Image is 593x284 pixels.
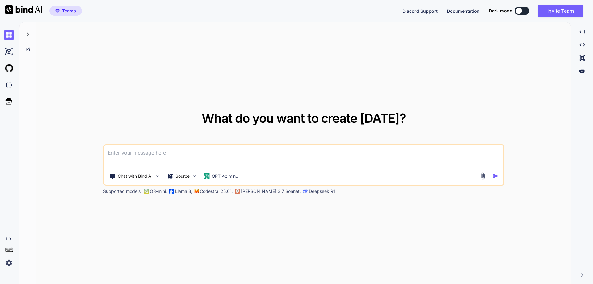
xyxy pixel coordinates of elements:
[62,8,76,14] span: Teams
[175,188,192,194] p: Llama 3,
[212,173,238,179] p: GPT-4o min..
[241,188,301,194] p: [PERSON_NAME] 3.7 Sonnet,
[118,173,153,179] p: Chat with Bind AI
[194,189,199,193] img: Mistral-AI
[303,189,308,194] img: claude
[144,189,149,194] img: GPT-4
[55,9,60,13] img: premium
[103,188,142,194] p: Supported models:
[150,188,167,194] p: O3-mini,
[200,188,233,194] p: Codestral 25.01,
[5,5,42,14] img: Bind AI
[175,173,190,179] p: Source
[447,8,480,14] button: Documentation
[489,8,512,14] span: Dark mode
[479,172,486,180] img: attachment
[191,173,197,179] img: Pick Models
[169,189,174,194] img: Llama2
[4,63,14,74] img: githubLight
[154,173,160,179] img: Pick Tools
[493,173,499,179] img: icon
[202,111,406,126] span: What do you want to create [DATE]?
[235,189,240,194] img: claude
[4,80,14,90] img: darkCloudIdeIcon
[4,46,14,57] img: ai-studio
[309,188,335,194] p: Deepseek R1
[4,257,14,268] img: settings
[538,5,583,17] button: Invite Team
[4,30,14,40] img: chat
[203,173,209,179] img: GPT-4o mini
[402,8,438,14] button: Discord Support
[49,6,82,16] button: premiumTeams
